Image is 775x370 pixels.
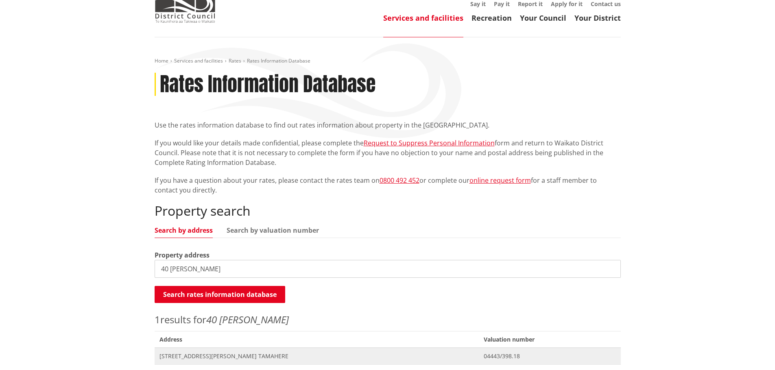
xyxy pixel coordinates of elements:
[155,286,285,303] button: Search rates information database
[155,203,621,219] h2: Property search
[155,250,210,260] label: Property address
[472,13,512,23] a: Recreation
[155,138,621,167] p: If you would like your details made confidential, please complete the form and return to Waikato ...
[155,175,621,195] p: If you have a question about your rates, please contact the rates team on or complete our for a s...
[484,352,616,360] span: 04443/398.18
[479,331,620,348] span: Valuation number
[364,138,495,147] a: Request to Suppress Personal Information
[206,313,289,326] em: 40 [PERSON_NAME]
[155,331,479,348] span: Address
[155,260,621,278] input: e.g. Duke Street NGARUAWAHIA
[159,352,474,360] span: [STREET_ADDRESS][PERSON_NAME] TAMAHERE
[155,313,160,326] span: 1
[155,120,621,130] p: Use the rates information database to find out rates information about property in the [GEOGRAPHI...
[247,57,310,64] span: Rates Information Database
[383,13,463,23] a: Services and facilities
[469,176,531,185] a: online request form
[174,57,223,64] a: Services and facilities
[229,57,241,64] a: Rates
[155,348,621,364] a: [STREET_ADDRESS][PERSON_NAME] TAMAHERE 04443/398.18
[155,58,621,65] nav: breadcrumb
[574,13,621,23] a: Your District
[738,336,767,365] iframe: Messenger Launcher
[155,312,621,327] p: results for
[520,13,566,23] a: Your Council
[155,227,213,234] a: Search by address
[380,176,419,185] a: 0800 492 452
[160,73,375,96] h1: Rates Information Database
[155,57,168,64] a: Home
[227,227,319,234] a: Search by valuation number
